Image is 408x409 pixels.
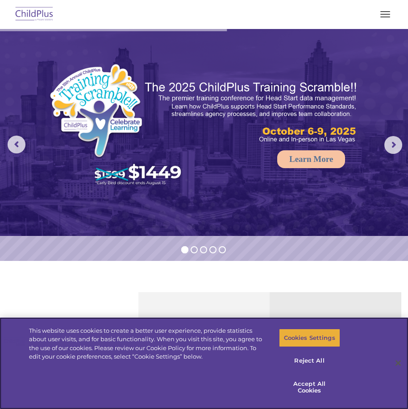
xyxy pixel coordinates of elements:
div: This website uses cookies to create a better user experience, provide statistics about user visit... [29,326,266,361]
a: Learn More [277,150,345,168]
button: Cookies Settings [279,329,340,347]
img: ChildPlus by Procare Solutions [13,4,55,25]
button: Reject All [279,351,340,370]
button: Accept All Cookies [279,375,340,400]
button: Close [388,353,408,373]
